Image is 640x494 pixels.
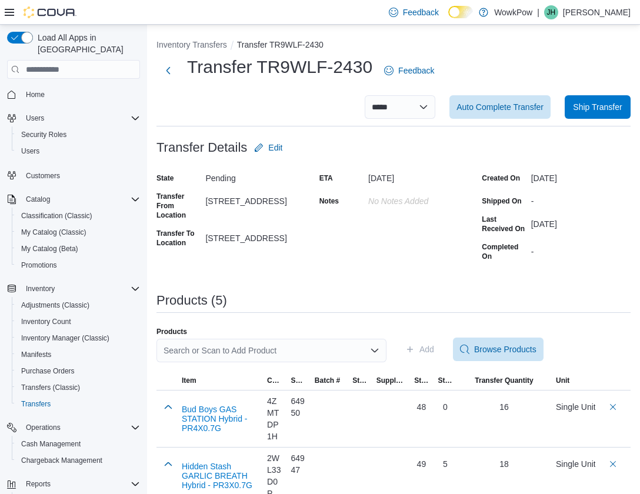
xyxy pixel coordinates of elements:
[319,196,339,206] label: Notes
[16,144,140,158] span: Users
[33,32,140,55] span: Load All Apps in [GEOGRAPHIC_DATA]
[499,401,509,413] div: 16
[2,476,145,492] button: Reports
[556,376,569,385] span: Unit
[352,376,366,385] span: Strain
[12,363,145,379] button: Purchase Orders
[565,95,631,119] button: Ship Transfer
[26,195,50,204] span: Catalog
[563,5,631,19] p: [PERSON_NAME]
[368,192,468,206] div: No Notes added
[21,111,140,125] span: Users
[434,371,457,390] button: Stock at Destination
[12,208,145,224] button: Classification (Classic)
[156,173,174,183] label: State
[16,380,85,395] a: Transfers (Classic)
[16,128,71,142] a: Security Roles
[21,228,86,237] span: My Catalog (Classic)
[16,298,140,312] span: Adjustments (Classic)
[2,419,145,436] button: Operations
[21,169,65,183] a: Customers
[286,371,309,390] button: Supplier SKU
[12,313,145,330] button: Inventory Count
[537,5,539,19] p: |
[573,101,622,113] span: Ship Transfer
[177,371,262,390] button: Item
[21,420,140,435] span: Operations
[21,261,57,270] span: Promotions
[482,215,526,233] label: Last Received On
[401,338,439,361] button: Add
[16,380,140,395] span: Transfers (Classic)
[205,169,305,183] div: Pending
[16,437,140,451] span: Cash Management
[12,297,145,313] button: Adjustments (Classic)
[499,458,509,470] div: 18
[12,143,145,159] button: Users
[156,40,227,49] button: Inventory Transfers
[12,396,145,412] button: Transfers
[16,453,107,468] a: Chargeback Management
[291,395,305,419] div: 64950
[12,126,145,143] button: Security Roles
[16,298,94,312] a: Adjustments (Classic)
[156,229,201,248] label: Transfer To Location
[16,144,44,158] a: Users
[551,371,595,390] button: Unit
[414,401,428,413] div: 48
[21,192,55,206] button: Catalog
[21,420,65,435] button: Operations
[21,130,66,139] span: Security Roles
[16,258,140,272] span: Promotions
[21,168,140,182] span: Customers
[531,242,631,256] div: -
[21,244,78,253] span: My Catalog (Beta)
[267,395,281,442] div: 4ZMTDP1H
[156,59,180,82] button: Next
[12,379,145,396] button: Transfers (Classic)
[156,293,227,308] h3: Products (5)
[448,18,449,19] span: Dark Mode
[556,401,596,413] div: Single Unit
[182,462,258,490] button: Hidden Stash GARLIC BREATH Hybrid - PR3X0.7G
[237,40,324,49] button: Transfer TR9WLF-2430
[16,331,114,345] a: Inventory Manager (Classic)
[16,437,85,451] a: Cash Management
[262,371,286,390] button: Catalog SKU
[370,346,379,355] button: Open list of options
[21,439,81,449] span: Cash Management
[12,241,145,257] button: My Catalog (Beta)
[438,376,452,385] span: Stock at Destination
[21,333,109,343] span: Inventory Manager (Classic)
[449,95,551,119] button: Auto Complete Transfer
[457,371,551,390] button: Transfer Quantity
[12,224,145,241] button: My Catalog (Classic)
[21,301,89,310] span: Adjustments (Classic)
[12,257,145,273] button: Promotions
[419,343,434,355] span: Add
[21,282,140,296] span: Inventory
[26,423,61,432] span: Operations
[182,405,258,433] button: Bud Boys GAS STATION Hybrid - PR4X0.7G
[249,136,287,159] button: Edit
[21,87,140,102] span: Home
[384,1,444,24] a: Feedback
[2,191,145,208] button: Catalog
[16,258,62,272] a: Promotions
[348,371,371,390] button: Strain
[156,39,631,53] nav: An example of EuiBreadcrumbs
[482,196,521,206] label: Shipped On
[414,376,428,385] span: Stock at Source
[268,142,282,153] span: Edit
[21,88,49,102] a: Home
[482,242,526,261] label: Completed On
[21,111,49,125] button: Users
[456,101,544,113] span: Auto Complete Transfer
[16,331,140,345] span: Inventory Manager (Classic)
[409,371,433,390] button: Stock at Source
[16,225,140,239] span: My Catalog (Classic)
[21,399,51,409] span: Transfers
[291,452,305,476] div: 64947
[494,5,532,19] p: WowkPow
[21,477,55,491] button: Reports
